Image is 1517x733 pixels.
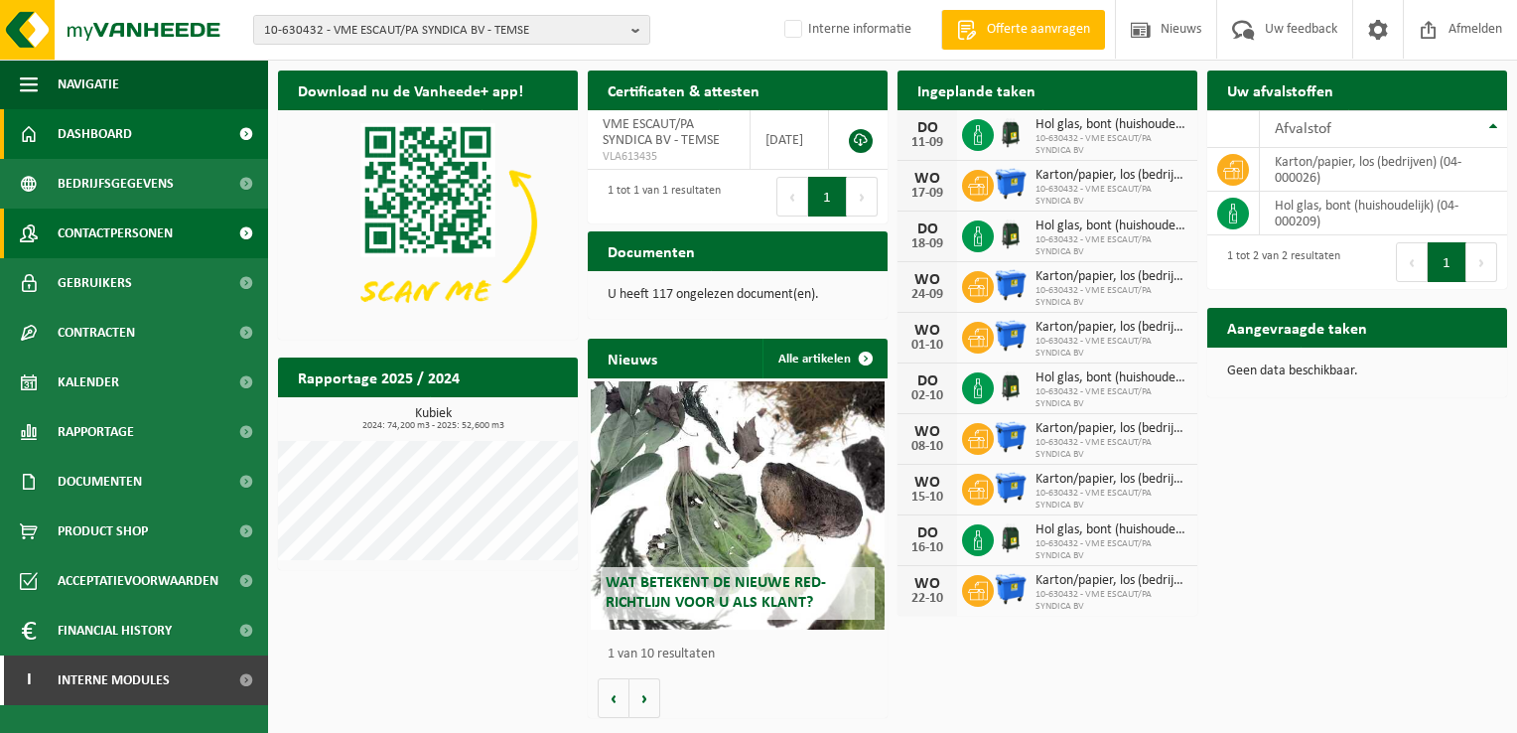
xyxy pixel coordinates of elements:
span: Hol glas, bont (huishoudelijk) [1035,370,1187,386]
span: 10-630432 - VME ESCAUT/PA SYNDICA BV [1035,538,1187,562]
p: 1 van 10 resultaten [608,648,878,661]
span: 10-630432 - VME ESCAUT/PA SYNDICA BV [1035,234,1187,258]
span: Documenten [58,457,142,507]
span: Karton/papier, los (bedrijven) [1035,421,1187,437]
span: 10-630432 - VME ESCAUT/PA SYNDICA BV [1035,488,1187,512]
button: Previous [1396,242,1428,282]
span: Product Shop [58,507,148,556]
span: Karton/papier, los (bedrijven) [1035,320,1187,336]
img: WB-1100-HPE-BE-01 [994,471,1028,505]
span: 10-630432 - VME ESCAUT/PA SYNDICA BV [1035,184,1187,208]
img: WB-1100-HPE-BE-01 [994,319,1028,353]
div: 1 tot 2 van 2 resultaten [1217,240,1340,284]
span: 10-630432 - VME ESCAUT/PA SYNDICA BV [1035,336,1187,360]
span: 10-630432 - VME ESCAUT/PA SYNDICA BV [1035,133,1187,157]
img: WB-1100-HPE-BE-01 [994,572,1028,606]
div: 22-10 [907,592,947,606]
span: Hol glas, bont (huishoudelijk) [1035,117,1187,133]
span: Offerte aanvragen [982,20,1095,40]
div: 1 tot 1 van 1 resultaten [598,175,721,219]
h2: Documenten [588,231,715,270]
span: 10-630432 - VME ESCAUT/PA SYNDICA BV [1035,386,1187,410]
td: karton/papier, los (bedrijven) (04-000026) [1260,148,1507,192]
div: WO [907,323,947,339]
div: 17-09 [907,187,947,201]
div: 08-10 [907,440,947,454]
a: Offerte aanvragen [941,10,1105,50]
img: CR-HR-1C-1000-PES-01 [994,521,1028,555]
button: 1 [1428,242,1466,282]
div: 11-09 [907,136,947,150]
img: CR-HR-1C-1000-PES-01 [994,218,1028,251]
span: Karton/papier, los (bedrijven) [1035,168,1187,184]
a: Alle artikelen [762,339,886,378]
a: Wat betekent de nieuwe RED-richtlijn voor u als klant? [591,381,885,630]
h2: Uw afvalstoffen [1207,71,1353,109]
label: Interne informatie [780,15,911,45]
div: DO [907,120,947,136]
span: Navigatie [58,60,119,109]
img: WB-1100-HPE-BE-01 [994,167,1028,201]
div: DO [907,373,947,389]
a: Bekijk rapportage [430,396,576,436]
img: CR-HR-1C-1000-PES-01 [994,369,1028,403]
button: 1 [808,177,847,217]
div: WO [907,171,947,187]
span: 2024: 74,200 m3 - 2025: 52,600 m3 [288,421,578,431]
span: Dashboard [58,109,132,159]
h3: Kubiek [288,407,578,431]
h2: Aangevraagde taken [1207,308,1387,347]
span: Contactpersonen [58,209,173,258]
img: WB-1100-HPE-BE-01 [994,268,1028,302]
h2: Certificaten & attesten [588,71,779,109]
div: WO [907,424,947,440]
button: Next [1466,242,1497,282]
div: 02-10 [907,389,947,403]
div: 18-09 [907,237,947,251]
span: Acceptatievoorwaarden [58,556,218,606]
span: Kalender [58,358,119,407]
span: VLA613435 [603,149,735,165]
span: Afvalstof [1275,121,1331,137]
h2: Rapportage 2025 / 2024 [278,358,480,396]
button: Volgende [629,678,660,718]
p: U heeft 117 ongelezen document(en). [608,288,868,302]
span: Gebruikers [58,258,132,308]
button: 10-630432 - VME ESCAUT/PA SYNDICA BV - TEMSE [253,15,650,45]
img: CR-HR-1C-1000-PES-01 [994,116,1028,150]
span: Financial History [58,606,172,656]
span: 10-630432 - VME ESCAUT/PA SYNDICA BV [1035,437,1187,461]
span: VME ESCAUT/PA SYNDICA BV - TEMSE [603,117,720,148]
div: 15-10 [907,491,947,505]
div: 24-09 [907,288,947,302]
button: Vorige [598,678,629,718]
td: hol glas, bont (huishoudelijk) (04-000209) [1260,192,1507,235]
span: Bedrijfsgegevens [58,159,174,209]
img: Download de VHEPlus App [278,110,578,336]
h2: Download nu de Vanheede+ app! [278,71,543,109]
button: Next [847,177,878,217]
span: 10-630432 - VME ESCAUT/PA SYNDICA BV - TEMSE [264,16,623,46]
span: Hol glas, bont (huishoudelijk) [1035,219,1187,234]
span: Karton/papier, los (bedrijven) [1035,472,1187,488]
div: WO [907,576,947,592]
span: Rapportage [58,407,134,457]
h2: Nieuws [588,339,677,377]
div: WO [907,475,947,491]
div: 01-10 [907,339,947,353]
button: Previous [776,177,808,217]
div: WO [907,272,947,288]
span: 10-630432 - VME ESCAUT/PA SYNDICA BV [1035,285,1187,309]
div: DO [907,525,947,541]
span: 10-630432 - VME ESCAUT/PA SYNDICA BV [1035,589,1187,613]
span: I [20,656,38,705]
div: DO [907,221,947,237]
td: [DATE] [751,110,829,170]
span: Wat betekent de nieuwe RED-richtlijn voor u als klant? [606,575,826,610]
p: Geen data beschikbaar. [1227,365,1487,378]
span: Hol glas, bont (huishoudelijk) [1035,522,1187,538]
span: Contracten [58,308,135,358]
span: Karton/papier, los (bedrijven) [1035,269,1187,285]
span: Interne modules [58,656,170,705]
img: WB-1100-HPE-BE-01 [994,420,1028,454]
